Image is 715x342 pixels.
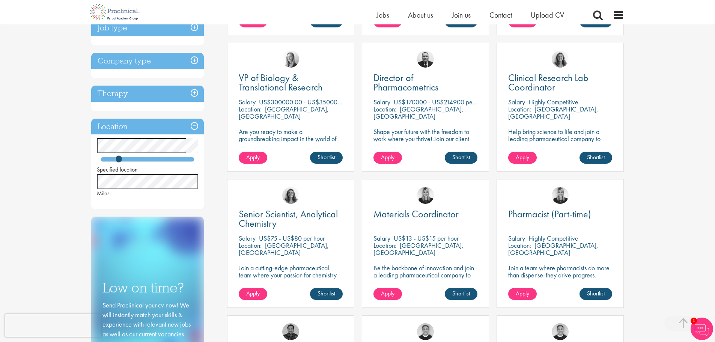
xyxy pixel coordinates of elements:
[516,289,529,297] span: Apply
[373,208,459,220] span: Materials Coordinator
[508,264,612,279] p: Join a team where pharmacists do more than dispense-they drive progress.
[580,152,612,164] a: Shortlist
[5,314,101,337] iframe: reCAPTCHA
[508,105,531,113] span: Location:
[239,288,267,300] a: Apply
[373,71,438,93] span: Director of Pharmacometrics
[489,10,512,20] a: Contact
[97,189,110,197] span: Miles
[239,209,343,228] a: Senior Scientist, Analytical Chemistry
[508,152,537,164] a: Apply
[239,128,343,164] p: Are you ready to make a groundbreaking impact in the world of biotechnology? Join a growing compa...
[580,288,612,300] a: Shortlist
[394,234,459,243] p: US$13 - US$15 per hour
[373,241,396,250] span: Location:
[310,288,343,300] a: Shortlist
[508,71,589,93] span: Clinical Research Lab Coordinator
[282,187,299,204] img: Jackie Cerchio
[417,187,434,204] img: Janelle Jones
[239,241,262,250] span: Location:
[239,234,256,243] span: Salary
[508,128,612,164] p: Help bring science to life and join a leading pharmaceutical company to play a key role in delive...
[508,209,612,219] a: Pharmacist (Part-time)
[239,73,343,92] a: VP of Biology & Translational Research
[394,98,493,106] p: US$170000 - US$214900 per annum
[508,73,612,92] a: Clinical Research Lab Coordinator
[516,153,529,161] span: Apply
[373,105,464,121] p: [GEOGRAPHIC_DATA], [GEOGRAPHIC_DATA]
[373,234,390,243] span: Salary
[246,153,260,161] span: Apply
[508,288,537,300] a: Apply
[552,51,569,68] img: Jackie Cerchio
[417,323,434,340] img: Bo Forsen
[508,98,525,106] span: Salary
[259,234,325,243] p: US$75 - US$80 per hour
[373,241,464,257] p: [GEOGRAPHIC_DATA], [GEOGRAPHIC_DATA]
[373,264,477,293] p: Be the backbone of innovation and join a leading pharmaceutical company to help keep life-changin...
[239,105,329,121] p: [GEOGRAPHIC_DATA], [GEOGRAPHIC_DATA]
[91,119,204,135] h3: Location
[91,20,204,36] h3: Job type
[552,187,569,204] img: Janelle Jones
[259,98,379,106] p: US$300000.00 - US$350000.00 per annum
[552,323,569,340] img: Bo Forsen
[508,241,598,257] p: [GEOGRAPHIC_DATA], [GEOGRAPHIC_DATA]
[528,234,578,243] p: Highly Competitive
[91,53,204,69] h3: Company type
[531,10,564,20] a: Upload CV
[239,152,267,164] a: Apply
[282,323,299,340] img: Mike Raletz
[528,98,578,106] p: Highly Competitive
[445,288,477,300] a: Shortlist
[310,152,343,164] a: Shortlist
[239,241,329,257] p: [GEOGRAPHIC_DATA], [GEOGRAPHIC_DATA]
[91,86,204,102] h3: Therapy
[508,241,531,250] span: Location:
[691,318,697,324] span: 1
[239,98,256,106] span: Salary
[508,208,591,220] span: Pharmacist (Part-time)
[282,51,299,68] img: Sofia Amark
[508,234,525,243] span: Salary
[417,51,434,68] img: Jakub Hanas
[373,73,477,92] a: Director of Pharmacometrics
[373,288,402,300] a: Apply
[508,105,598,121] p: [GEOGRAPHIC_DATA], [GEOGRAPHIC_DATA]
[239,105,262,113] span: Location:
[97,166,138,173] span: Specified location
[376,10,389,20] a: Jobs
[373,105,396,113] span: Location:
[239,71,322,93] span: VP of Biology & Translational Research
[445,152,477,164] a: Shortlist
[373,98,390,106] span: Salary
[691,318,713,340] img: Chatbot
[408,10,433,20] a: About us
[373,209,477,219] a: Materials Coordinator
[452,10,471,20] a: Join us
[246,289,260,297] span: Apply
[381,289,394,297] span: Apply
[381,153,394,161] span: Apply
[239,264,343,293] p: Join a cutting-edge pharmaceutical team where your passion for chemistry will help shape the futu...
[373,128,477,157] p: Shape your future with the freedom to work where you thrive! Join our client with this Director p...
[102,280,193,295] h3: Low on time?
[373,152,402,164] a: Apply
